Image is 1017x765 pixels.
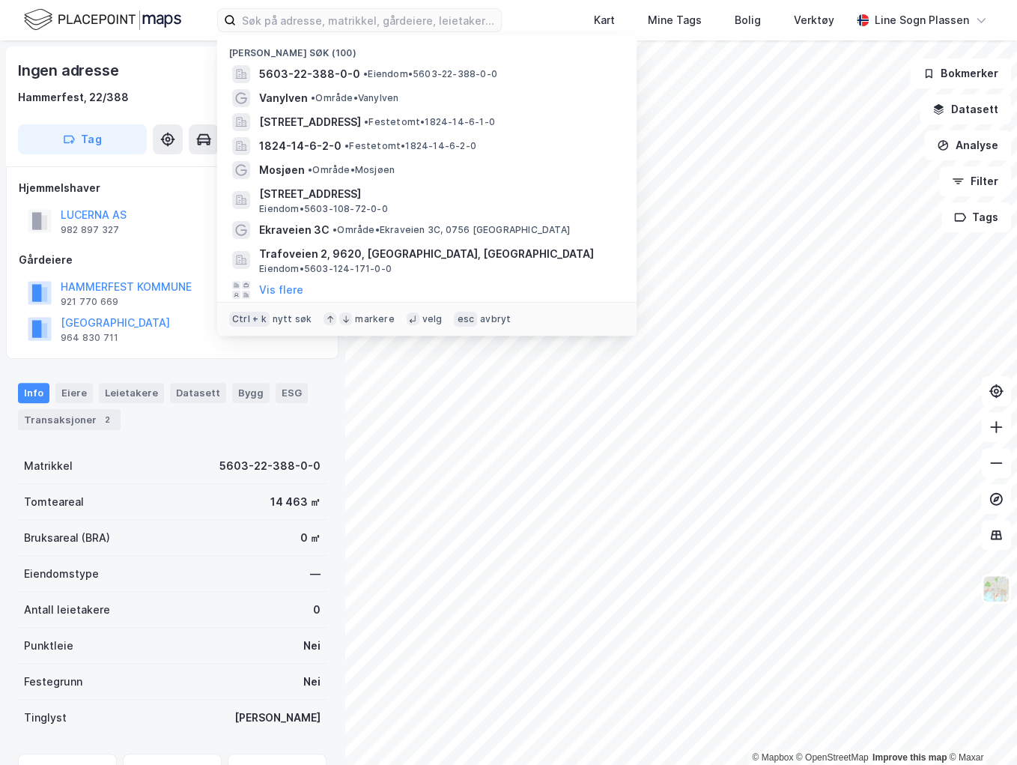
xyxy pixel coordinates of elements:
div: Hjemmelshaver [19,179,326,197]
div: Mine Tags [648,11,702,29]
div: Kontrollprogram for chat [942,693,1017,765]
div: velg [422,313,443,325]
div: Nei [303,637,321,655]
div: 0 ㎡ [300,529,321,547]
div: Datasett [170,383,226,402]
a: OpenStreetMap [796,752,869,763]
input: Søk på adresse, matrikkel, gårdeiere, leietakere eller personer [236,9,501,31]
div: [PERSON_NAME] søk (100) [217,35,637,62]
span: 1824-14-6-2-0 [259,137,341,155]
div: 982 897 327 [61,224,119,236]
div: 14 463 ㎡ [270,493,321,511]
div: esc [454,312,477,327]
iframe: Chat Widget [942,693,1017,765]
div: Leietakere [99,383,164,402]
div: Nei [303,673,321,691]
div: 921 770 669 [61,296,118,308]
div: Hammerfest, 22/388 [18,88,129,106]
span: [STREET_ADDRESS] [259,185,619,203]
div: Transaksjoner [18,409,121,430]
span: • [333,224,337,235]
a: Improve this map [872,752,947,763]
div: Kart [594,11,615,29]
button: Datasett [920,94,1011,124]
div: Punktleie [24,637,73,655]
span: • [308,164,312,175]
span: • [363,68,368,79]
span: [STREET_ADDRESS] [259,113,361,131]
button: Filter [939,166,1011,196]
span: Trafoveien 2, 9620, [GEOGRAPHIC_DATA], [GEOGRAPHIC_DATA] [259,245,619,263]
div: Verktøy [794,11,834,29]
div: 964 830 711 [61,332,118,344]
button: Analyse [924,130,1011,160]
div: Festegrunn [24,673,82,691]
div: Matrikkel [24,457,73,475]
button: Bokmerker [910,58,1011,88]
span: Ekraveien 3C [259,221,330,239]
span: Eiendom • 5603-108-72-0-0 [259,203,388,215]
div: Tomteareal [24,493,84,511]
div: Ctrl + k [229,312,270,327]
span: • [364,116,368,127]
div: Info [18,383,49,402]
span: 5603-22-388-0-0 [259,65,360,83]
div: markere [355,313,394,325]
span: Festetomt • 1824-14-6-1-0 [364,116,495,128]
button: Vis flere [259,281,303,299]
div: Line Sogn Plassen [875,11,969,29]
div: Eiendomstype [24,565,99,583]
img: logo.f888ab2527a4732fd821a326f86c7f29.svg [24,7,181,33]
div: Tinglyst [24,709,67,727]
span: Område • Vanylven [311,92,398,104]
button: Tags [941,202,1011,232]
div: 5603-22-388-0-0 [219,457,321,475]
span: Område • Ekraveien 3C, 0756 [GEOGRAPHIC_DATA] [333,224,570,236]
div: Bolig [735,11,761,29]
div: [PERSON_NAME] [234,709,321,727]
div: ESG [276,383,308,402]
div: Eiere [55,383,93,402]
div: 2 [100,412,115,427]
div: Bygg [232,383,270,402]
div: avbryt [480,313,511,325]
div: 0 [313,601,321,619]
span: Eiendom • 5603-124-171-0-0 [259,263,392,275]
span: Område • Mosjøen [308,164,395,176]
a: Mapbox [752,752,793,763]
div: Antall leietakere [24,601,110,619]
span: Vanylven [259,89,308,107]
span: Festetomt • 1824-14-6-2-0 [344,140,476,152]
div: Bruksareal (BRA) [24,529,110,547]
button: Tag [18,124,147,154]
div: nytt søk [273,313,312,325]
span: Mosjøen [259,161,305,179]
img: Z [982,575,1010,603]
span: Eiendom • 5603-22-388-0-0 [363,68,497,80]
div: Ingen adresse [18,58,121,82]
span: • [311,92,315,103]
div: — [310,565,321,583]
span: • [344,140,349,151]
div: Gårdeiere [19,251,326,269]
